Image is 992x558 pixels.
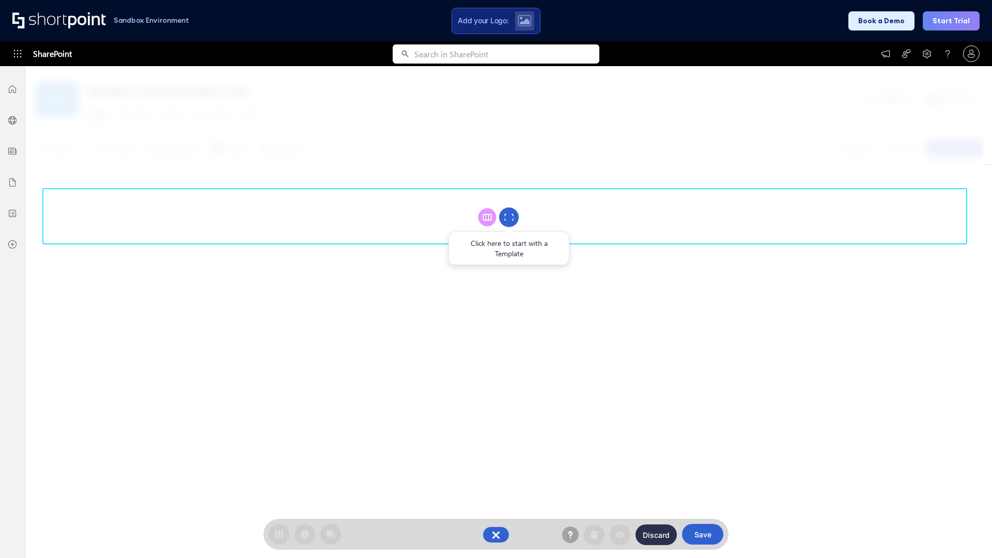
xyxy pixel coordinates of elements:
[923,11,980,30] button: Start Trial
[940,508,992,558] iframe: Chat Widget
[114,18,189,23] h1: Sandbox Environment
[414,44,599,64] input: Search in SharePoint
[518,15,531,26] img: Upload logo
[636,524,677,545] button: Discard
[458,16,508,25] span: Add your Logo:
[33,41,72,66] span: SharePoint
[848,11,915,30] button: Book a Demo
[682,524,723,545] button: Save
